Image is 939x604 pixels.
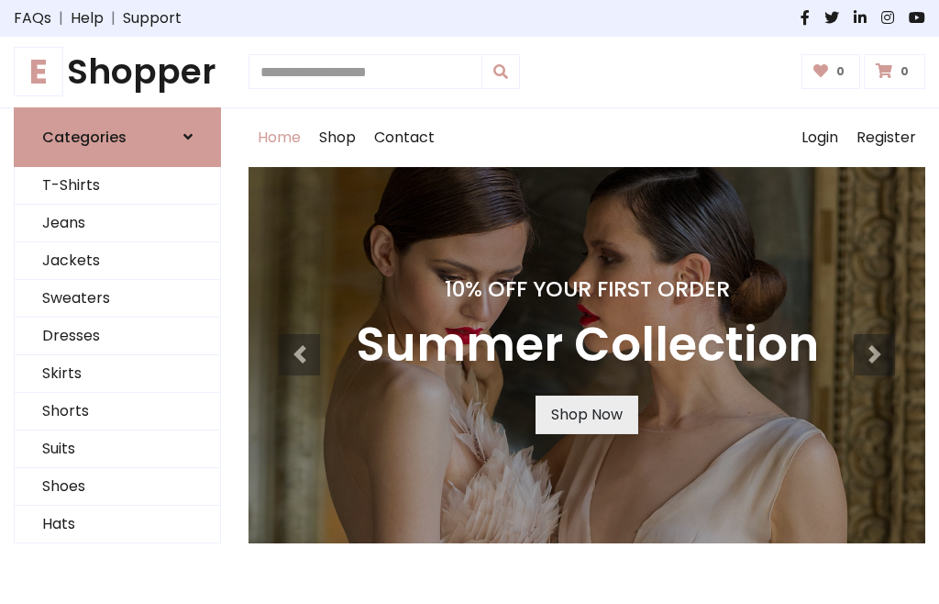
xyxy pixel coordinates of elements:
span: 0 [896,63,913,80]
a: Register [847,108,925,167]
h3: Summer Collection [356,317,819,374]
a: Login [792,108,847,167]
a: Skirts [15,355,220,393]
a: 0 [864,54,925,89]
a: Categories [14,107,221,167]
a: Support [123,7,182,29]
a: Shorts [15,393,220,431]
a: FAQs [14,7,51,29]
a: Sweaters [15,280,220,318]
span: | [104,7,123,29]
a: Jeans [15,205,220,242]
a: Dresses [15,318,220,355]
a: 0 [801,54,861,89]
a: Shoes [15,468,220,506]
span: | [51,7,71,29]
a: Contact [365,108,444,167]
a: Home [249,108,310,167]
a: Shop Now [536,396,638,434]
a: T-Shirts [15,167,220,205]
a: Jackets [15,242,220,280]
a: Suits [15,431,220,468]
a: Help [71,7,104,29]
a: Shop [310,108,365,167]
span: E [14,47,63,96]
span: 0 [832,63,849,80]
a: EShopper [14,51,221,93]
h1: Shopper [14,51,221,93]
h6: Categories [42,129,127,146]
h4: 10% Off Your First Order [356,276,819,302]
a: Hats [15,506,220,543]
